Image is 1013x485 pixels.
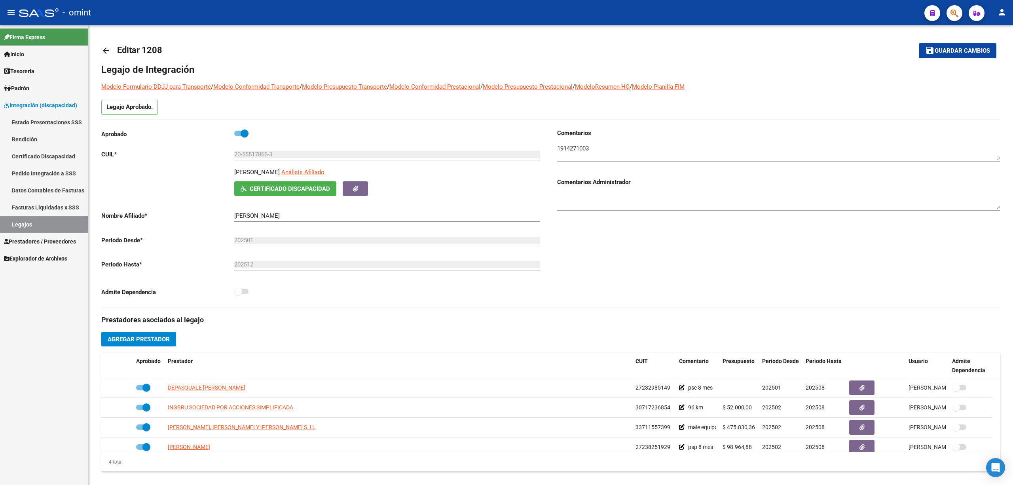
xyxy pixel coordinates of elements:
[719,353,759,379] datatable-header-cell: Presupuesto
[101,332,176,346] button: Agregar Prestador
[919,43,996,58] button: Guardar cambios
[762,384,781,391] span: 202501
[101,130,234,139] p: Aprobado
[165,353,632,379] datatable-header-cell: Prestador
[101,236,234,245] p: Periodo Desde
[905,353,949,379] datatable-header-cell: Usuario
[4,84,29,93] span: Padrón
[557,129,1000,137] h3: Comentarios
[986,458,1005,477] div: Open Intercom Messenger
[909,424,971,430] span: [PERSON_NAME] [DATE]
[632,353,676,379] datatable-header-cell: CUIT
[925,46,935,55] mat-icon: save
[483,83,573,90] a: Modelo Presupuesto Prestacional
[4,33,45,42] span: Firma Express
[935,48,990,55] span: Guardar cambios
[723,358,755,364] span: Presupuesto
[557,178,1000,186] h3: Comentarios Administrador
[250,185,330,192] span: Certificado Discapacidad
[806,424,825,430] span: 202508
[679,358,709,364] span: Comentario
[281,169,324,176] span: Análisis Afiliado
[101,63,1000,76] h1: Legajo de Integración
[802,353,846,379] datatable-header-cell: Periodo Hasta
[101,211,234,220] p: Nombre Afiliado
[723,424,755,430] span: $ 475.830,36
[213,83,300,90] a: Modelo Conformidad Transporte
[688,424,718,430] span: maie equipo
[234,168,280,177] p: [PERSON_NAME]
[635,358,648,364] span: CUIT
[133,353,165,379] datatable-header-cell: Aprobado
[136,358,161,364] span: Aprobado
[635,404,670,411] span: 30717236854
[909,358,928,364] span: Usuario
[117,45,162,55] span: Editar 1208
[108,336,170,343] span: Agregar Prestador
[302,83,387,90] a: Modelo Presupuesto Transporte
[63,4,91,21] span: - omint
[909,384,971,391] span: [PERSON_NAME] [DATE]
[806,384,825,391] span: 202508
[4,101,77,110] span: Integración (discapacidad)
[635,444,670,450] span: 27238251929
[949,353,992,379] datatable-header-cell: Admite Dependencia
[389,83,480,90] a: Modelo Conformidad Prestacional
[101,83,211,90] a: Modelo Formulario DDJJ para Transporte
[635,384,670,391] span: 27232985149
[101,100,158,115] p: Legajo Aprobado.
[723,404,752,411] span: $ 52.000,00
[635,424,670,430] span: 33711557399
[101,314,1000,325] h3: Prestadores asociados al legajo
[762,444,781,450] span: 202502
[909,404,971,411] span: [PERSON_NAME] [DATE]
[909,444,971,450] span: [PERSON_NAME] [DATE]
[168,358,193,364] span: Prestador
[4,50,24,59] span: Inicio
[688,384,713,391] span: psc 8 mes
[676,353,719,379] datatable-header-cell: Comentario
[168,384,245,391] span: DEPASQUALE [PERSON_NAME]
[762,358,799,364] span: Periodo Desde
[952,358,985,373] span: Admite Dependencia
[4,67,34,76] span: Tesorería
[101,458,123,466] div: 4 total
[575,83,630,90] a: ModeloResumen HC
[806,404,825,411] span: 202508
[101,260,234,269] p: Periodo Hasta
[688,404,703,411] span: 96 km
[6,8,16,17] mat-icon: menu
[632,83,685,90] a: Modelo Planilla FIM
[997,8,1007,17] mat-icon: person
[723,444,752,450] span: $ 98.964,88
[762,404,781,411] span: 202502
[759,353,802,379] datatable-header-cell: Periodo Desde
[806,444,825,450] span: 202508
[234,181,336,196] button: Certificado Discapacidad
[806,358,842,364] span: Periodo Hasta
[688,444,713,450] span: psp 8 mes
[101,288,234,297] p: Admite Dependencia
[101,46,111,55] mat-icon: arrow_back
[4,237,76,246] span: Prestadores / Proveedores
[101,150,234,159] p: CUIL
[762,424,781,430] span: 202502
[4,254,67,263] span: Explorador de Archivos
[168,444,210,450] span: [PERSON_NAME]
[168,404,293,411] span: INGBRU SOCIEDAD POR ACCIONES SIMPLIFICADA
[168,424,315,430] span: [PERSON_NAME], [PERSON_NAME] Y [PERSON_NAME] S. H.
